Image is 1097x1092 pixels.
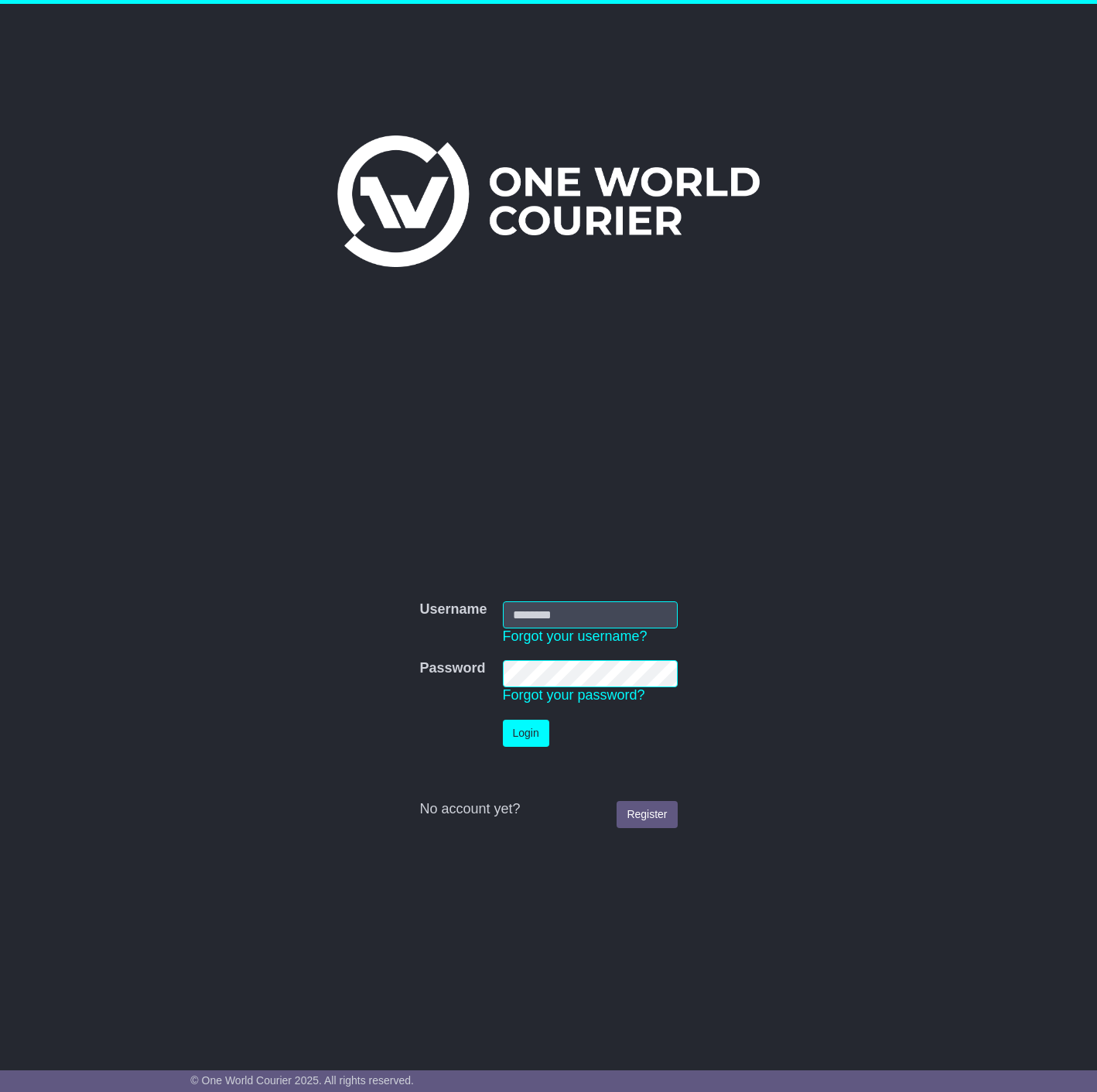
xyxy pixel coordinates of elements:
[190,1074,414,1087] span: © One World Courier 2025. All rights reserved.
[503,628,648,644] a: Forgot your username?
[503,720,549,747] button: Login
[419,660,485,677] label: Password
[337,135,760,267] img: One World
[617,801,677,828] a: Register
[419,801,677,818] div: No account yet?
[503,687,645,703] a: Forgot your password?
[419,601,487,618] label: Username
